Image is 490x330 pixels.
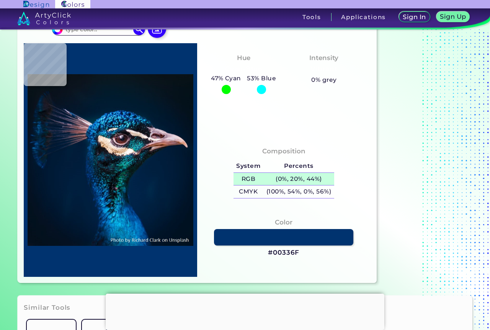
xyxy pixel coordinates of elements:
[222,65,265,74] h3: Cyan-Blue
[302,14,321,20] h3: Tools
[307,65,341,74] h3: Vibrant
[17,11,71,25] img: logo_artyclick_colors_white.svg
[441,14,465,20] h5: Sign Up
[244,73,279,83] h5: 53% Blue
[341,14,386,20] h3: Applications
[208,73,244,83] h5: 47% Cyan
[404,14,425,20] h5: Sign In
[309,52,338,63] h4: Intensity
[63,24,134,34] input: type color..
[263,160,334,172] h5: Percents
[237,52,250,63] h4: Hue
[311,75,336,85] h5: 0% grey
[262,146,305,157] h4: Composition
[400,12,429,22] a: Sign In
[133,24,145,35] img: icon search
[275,217,292,228] h4: Color
[438,12,468,22] a: Sign Up
[28,47,193,273] img: img_pavlin.jpg
[234,185,263,198] h5: CMYK
[234,173,263,185] h5: RGB
[234,160,263,172] h5: System
[106,294,384,328] iframe: Advertisement
[263,185,334,198] h5: (100%, 54%, 0%, 56%)
[24,303,70,312] h3: Similar Tools
[263,173,334,185] h5: (0%, 20%, 44%)
[268,248,299,257] h3: #00336F
[23,1,49,8] img: ArtyClick Design logo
